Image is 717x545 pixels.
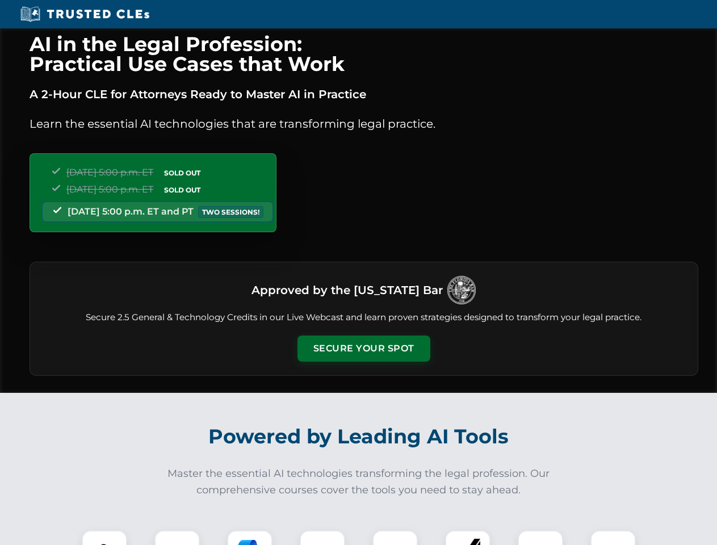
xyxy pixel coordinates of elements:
p: Master the essential AI technologies transforming the legal profession. Our comprehensive courses... [160,466,557,498]
span: [DATE] 5:00 p.m. ET [66,184,153,195]
img: Trusted CLEs [17,6,153,23]
h2: Powered by Leading AI Tools [44,417,673,456]
img: Logo [447,276,476,304]
p: Secure 2.5 General & Technology Credits in our Live Webcast and learn proven strategies designed ... [44,311,684,324]
span: SOLD OUT [160,167,204,179]
span: [DATE] 5:00 p.m. ET [66,167,153,178]
p: Learn the essential AI technologies that are transforming legal practice. [30,115,698,133]
h1: AI in the Legal Profession: Practical Use Cases that Work [30,34,698,74]
span: SOLD OUT [160,184,204,196]
button: Secure Your Spot [297,336,430,362]
p: A 2-Hour CLE for Attorneys Ready to Master AI in Practice [30,85,698,103]
h3: Approved by the [US_STATE] Bar [251,280,443,300]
